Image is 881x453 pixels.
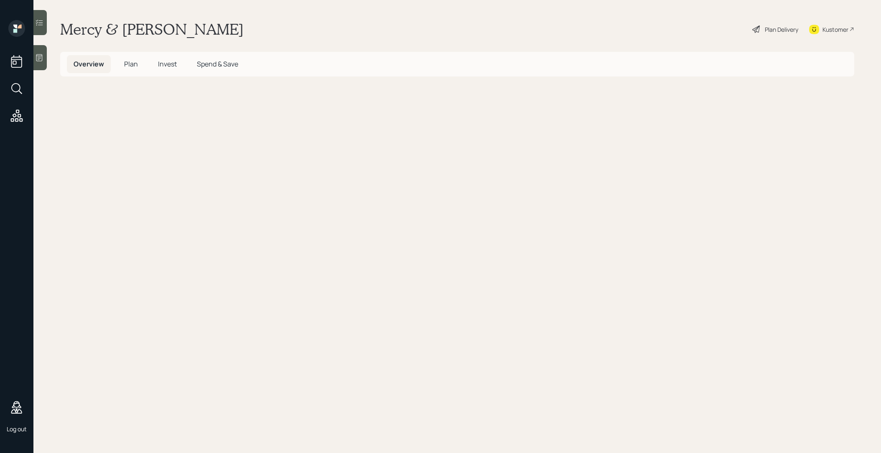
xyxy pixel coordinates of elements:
[158,59,177,69] span: Invest
[765,25,798,34] div: Plan Delivery
[822,25,848,34] div: Kustomer
[197,59,238,69] span: Spend & Save
[124,59,138,69] span: Plan
[74,59,104,69] span: Overview
[7,425,27,433] div: Log out
[60,20,244,38] h1: Mercy & [PERSON_NAME]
